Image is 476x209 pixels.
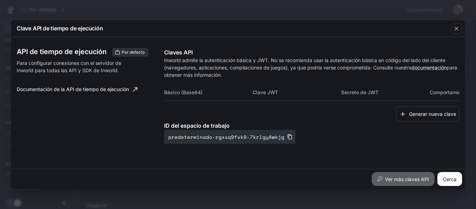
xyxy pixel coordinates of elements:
[164,122,230,129] font: ID del espacio de trabajo
[385,176,429,182] font: Ver más claves API
[409,111,456,117] font: Generar nueva clave
[164,130,295,144] button: predeterminado-rgxsq9fvk9-7krlgy4wkjg
[14,82,140,96] a: Documentación de la API de tiempo de ejecución
[341,90,378,96] font: Secreto de JWT
[17,25,103,32] font: Clave API de tiempo de ejecución
[112,48,148,57] div: Estas claves se aplicarán únicamente a su espacio de trabajo actual
[17,60,121,73] font: Para configurar conexiones con el servidor de Inworld para todas las API y SDK de Inworld.
[253,90,278,96] font: Clave JWT
[430,90,468,96] font: Comportamiento
[437,172,462,186] button: Cerca
[17,47,107,56] font: API de tiempo de ejecución
[17,86,129,92] font: Documentación de la API de tiempo de ejecución
[372,172,435,186] button: Ver más claves API
[164,49,193,56] font: Claves API
[412,65,447,70] a: documentación
[396,106,459,121] button: Generar nueva clave
[164,57,445,70] font: Inworld admite la autenticación básica y JWT. No se recomienda usar la autenticación básica en có...
[164,90,202,96] font: Básico (Base64)
[443,176,456,182] font: Cerca
[168,133,284,141] font: predeterminado-rgxsq9fvk9-7krlgy4wkjg
[122,50,145,55] font: Por defecto
[164,65,457,78] font: para obtener más información.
